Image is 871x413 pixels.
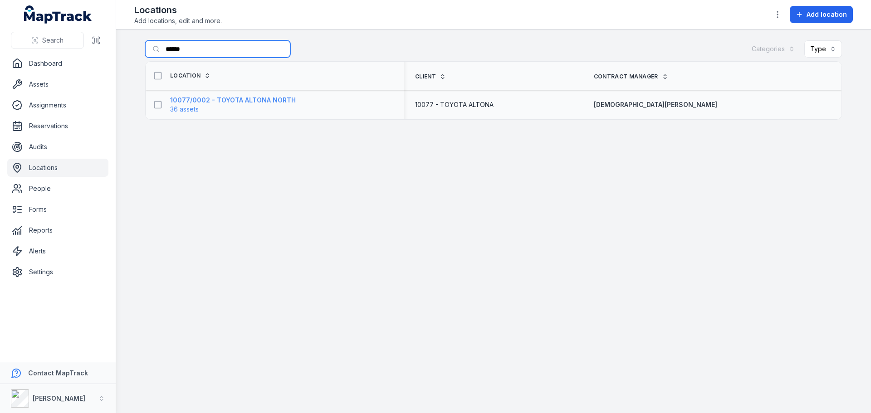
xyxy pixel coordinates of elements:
[170,105,199,114] span: 36 assets
[28,369,88,377] strong: Contact MapTrack
[415,73,446,80] a: Client
[7,96,108,114] a: Assignments
[33,394,85,402] strong: [PERSON_NAME]
[7,242,108,260] a: Alerts
[7,54,108,73] a: Dashboard
[134,4,222,16] h2: Locations
[807,10,847,19] span: Add location
[594,73,668,80] a: Contract Manager
[7,200,108,219] a: Forms
[7,75,108,93] a: Assets
[170,96,296,105] strong: 10077/0002 - TOYOTA ALTONA NORTH
[134,16,222,25] span: Add locations, edit and more.
[594,73,658,80] span: Contract Manager
[415,100,494,109] span: 10077 - TOYOTA ALTONA
[42,36,64,45] span: Search
[7,138,108,156] a: Audits
[170,72,201,79] span: Location
[804,40,842,58] button: Type
[170,72,210,79] a: Location
[7,117,108,135] a: Reservations
[790,6,853,23] button: Add location
[24,5,92,24] a: MapTrack
[11,32,84,49] button: Search
[7,180,108,198] a: People
[415,73,436,80] span: Client
[7,159,108,177] a: Locations
[7,221,108,239] a: Reports
[7,263,108,281] a: Settings
[170,96,296,114] a: 10077/0002 - TOYOTA ALTONA NORTH36 assets
[594,100,717,109] a: [DEMOGRAPHIC_DATA][PERSON_NAME]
